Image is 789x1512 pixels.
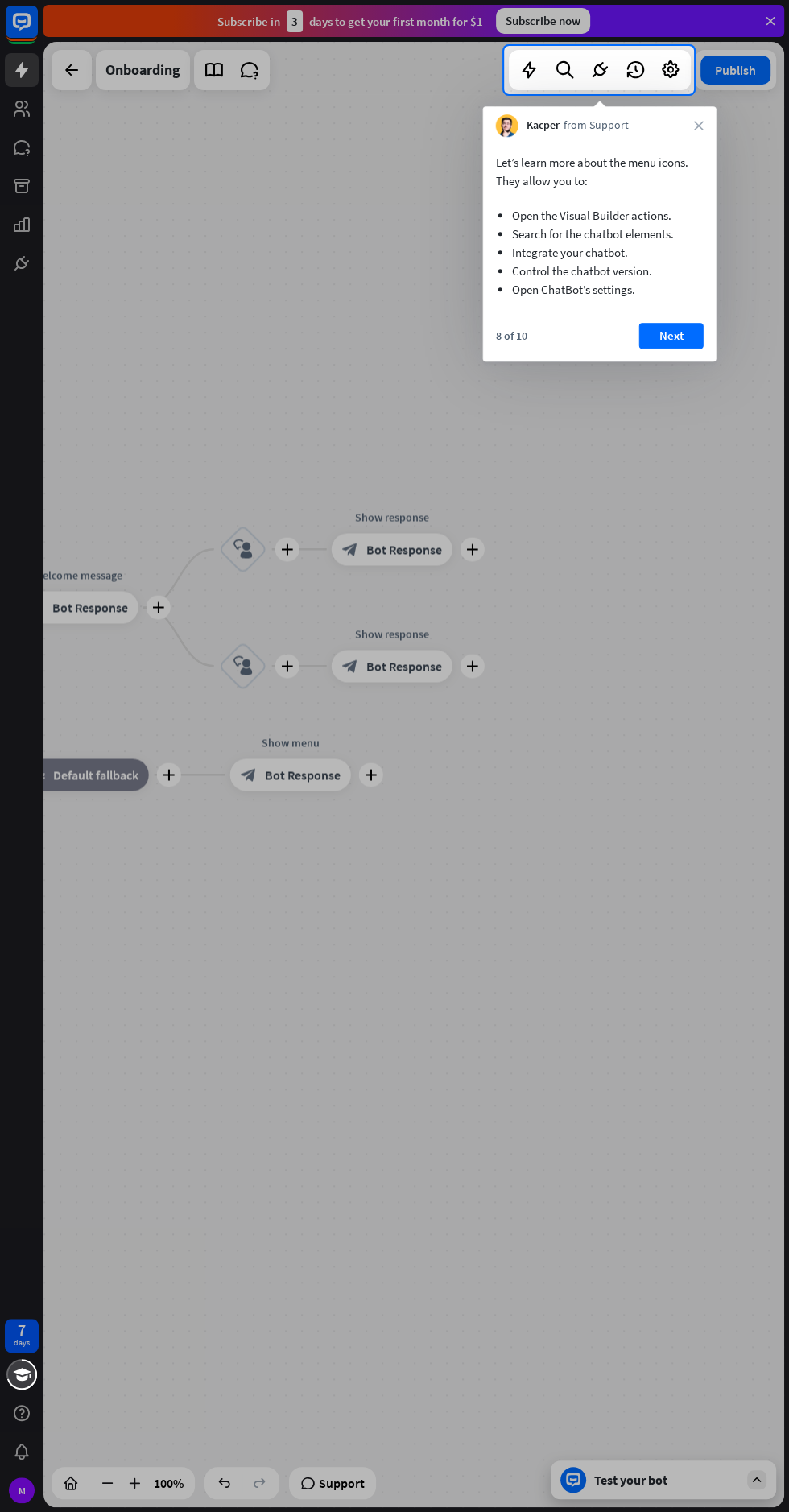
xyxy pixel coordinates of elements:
[512,280,688,299] li: Open ChatBot’s settings.
[512,206,688,225] li: Open the Visual Builder actions.
[512,225,688,243] li: Search for the chatbot elements.
[527,118,560,134] span: Kacper
[639,323,704,349] button: Next
[496,153,704,190] p: Let’s learn more about the menu icons. They allow you to:
[512,262,688,280] li: Control the chatbot version.
[496,328,527,343] div: 8 of 10
[512,243,688,262] li: Integrate your chatbot.
[694,121,704,130] i: close
[564,118,629,134] span: from Support
[13,6,61,55] button: Open LiveChat chat widget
